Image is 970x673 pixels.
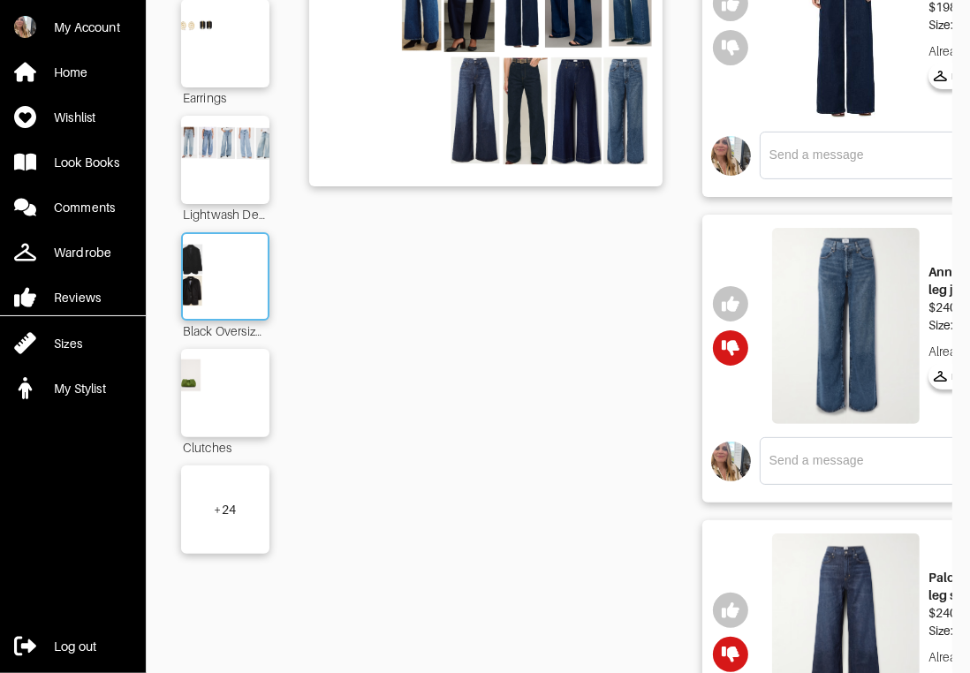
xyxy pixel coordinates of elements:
div: Sizes [54,335,82,352]
div: Home [54,64,88,81]
div: + 24 [214,501,236,518]
div: Log out [54,638,96,655]
div: Wishlist [54,109,95,126]
img: xWemDYNAqtuhRT7mQ8QZfc8g [14,16,36,38]
div: My Account [54,19,120,36]
div: Comments [54,199,115,216]
div: Black Oversized Blazers [181,321,269,340]
div: Look Books [54,154,119,171]
div: Reviews [54,289,101,306]
img: Outfit Black Oversized Blazers [178,243,273,310]
img: avatar [711,442,751,481]
div: Earrings [181,87,269,107]
img: Outfit Lightwash Denim [175,125,276,195]
div: Wardrobe [54,244,111,261]
img: Outfit Clutches [175,358,276,428]
img: Annina high-rise wide-leg jeans - 33" [772,228,920,425]
div: Lightwash Denim [181,204,269,223]
div: Clutches [181,437,269,457]
img: avatar [711,136,751,176]
div: My Stylist [54,380,106,397]
img: Outfit Earrings [175,8,276,79]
